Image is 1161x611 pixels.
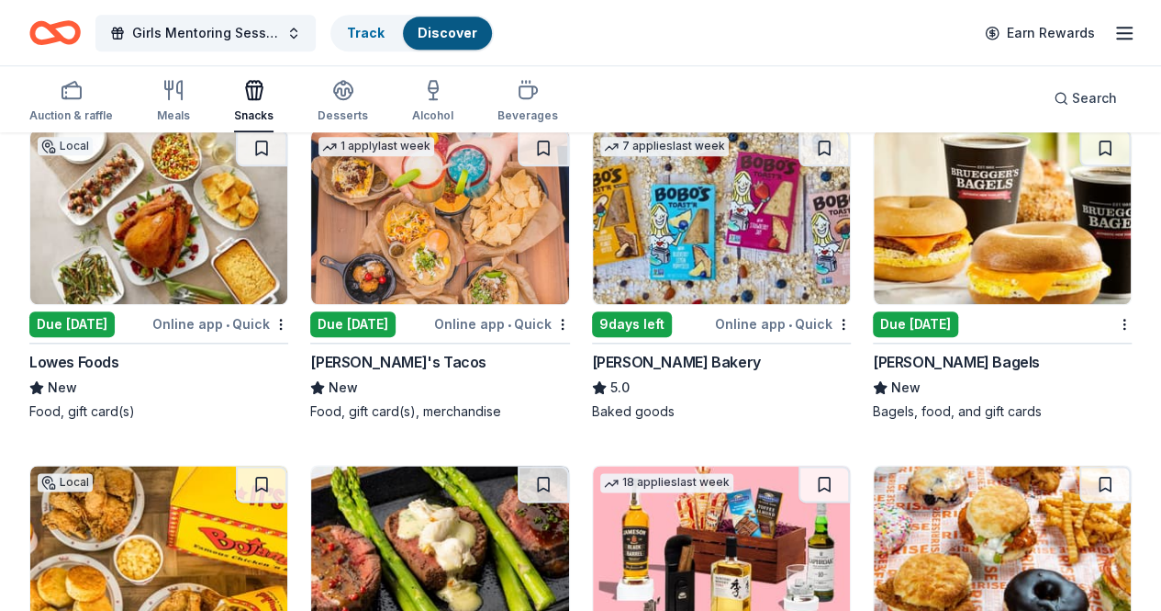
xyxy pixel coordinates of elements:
span: New [48,377,77,399]
div: Food, gift card(s) [29,402,288,421]
div: Alcohol [412,108,453,123]
span: Search [1072,87,1117,109]
div: Online app Quick [715,312,851,335]
div: Snacks [234,108,274,123]
div: Auction & raffle [29,108,113,123]
a: Image for Torchy's Tacos1 applylast weekDue [DATE]Online app•Quick[PERSON_NAME]'s TacosNewFood, g... [310,129,569,421]
button: Girls Mentoring Sessions [95,15,316,51]
a: Discover [418,25,477,40]
a: Image for Lowes FoodsLocalDue [DATE]Online app•QuickLowes FoodsNewFood, gift card(s) [29,129,288,421]
span: • [508,317,511,332]
div: [PERSON_NAME]'s Tacos [310,351,486,373]
img: Image for Lowes Foods [30,130,287,304]
div: Desserts [318,108,368,123]
div: Bagels, food, and gift cards [873,402,1132,421]
div: Food, gift card(s), merchandise [310,402,569,421]
button: Meals [157,72,190,132]
button: Alcohol [412,72,453,132]
span: 5.0 [610,377,630,399]
button: TrackDiscover [330,15,494,51]
div: [PERSON_NAME] Bakery [592,351,761,373]
div: [PERSON_NAME] Bagels [873,351,1040,373]
div: 7 applies last week [600,137,729,156]
div: Due [DATE] [873,311,958,337]
a: Home [29,11,81,54]
div: Due [DATE] [29,311,115,337]
img: Image for Torchy's Tacos [311,130,568,304]
button: Beverages [497,72,558,132]
div: Lowes Foods [29,351,119,373]
div: 18 applies last week [600,473,733,492]
span: New [329,377,358,399]
span: Girls Mentoring Sessions [132,22,279,44]
a: Earn Rewards [974,17,1106,50]
img: Image for Bruegger's Bagels [874,130,1131,304]
span: New [891,377,921,399]
a: Image for Bobo's Bakery7 applieslast week9days leftOnline app•Quick[PERSON_NAME] Bakery5.0Baked g... [592,129,851,421]
button: Desserts [318,72,368,132]
div: Online app Quick [152,312,288,335]
button: Auction & raffle [29,72,113,132]
div: 1 apply last week [318,137,434,156]
div: Baked goods [592,402,851,421]
div: Local [38,137,93,155]
a: Image for Bruegger's BagelsDue [DATE][PERSON_NAME] BagelsNewBagels, food, and gift cards [873,129,1132,421]
div: Meals [157,108,190,123]
img: Image for Bobo's Bakery [593,130,850,304]
div: 9 days left [592,311,672,337]
button: Search [1039,80,1132,117]
div: Beverages [497,108,558,123]
div: Online app Quick [434,312,570,335]
button: Snacks [234,72,274,132]
div: Due [DATE] [310,311,396,337]
span: • [226,317,229,332]
a: Track [347,25,385,40]
span: • [788,317,792,332]
div: Local [38,473,93,492]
